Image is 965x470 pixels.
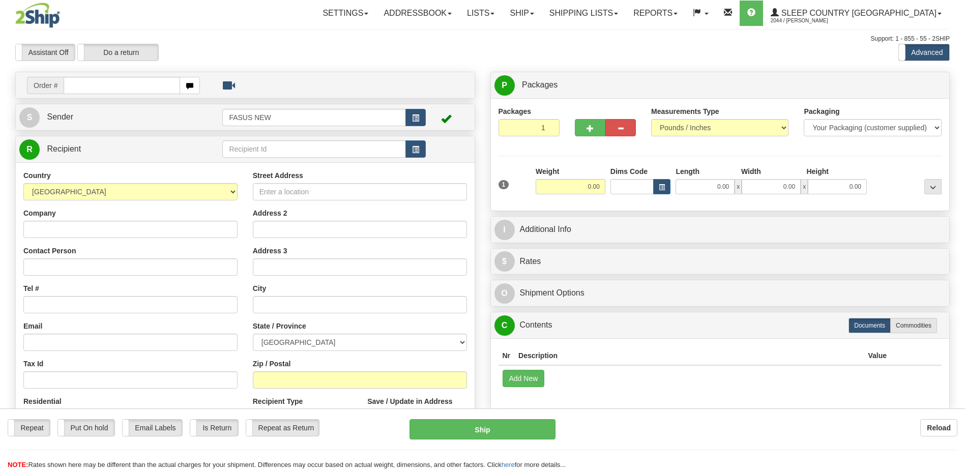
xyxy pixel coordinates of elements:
a: $Rates [494,251,946,272]
label: Do a return [78,44,158,61]
th: Description [514,346,864,365]
a: Settings [315,1,376,26]
a: R Recipient [19,139,200,160]
label: Height [806,166,829,177]
span: NOTE: [8,461,28,468]
input: Sender Id [222,109,405,126]
div: ... [924,179,942,194]
label: Commodities [890,318,937,333]
label: Tax Id [23,359,43,369]
span: 1 [499,180,509,189]
input: Recipient Id [222,140,405,158]
label: Country [23,170,51,181]
label: Residential [23,396,62,406]
th: Nr [499,346,515,365]
a: OShipment Options [494,283,946,304]
label: Length [676,166,699,177]
label: City [253,283,266,293]
label: Measurements Type [651,106,719,116]
label: Tel # [23,283,39,293]
th: Value [864,346,891,365]
span: O [494,283,515,304]
a: IAdditional Info [494,219,946,240]
span: Sleep Country [GEOGRAPHIC_DATA] [779,9,937,17]
div: Support: 1 - 855 - 55 - 2SHIP [15,35,950,43]
a: Shipping lists [542,1,626,26]
a: Sleep Country [GEOGRAPHIC_DATA] 2044 / [PERSON_NAME] [763,1,949,26]
a: Lists [459,1,502,26]
label: Packages [499,106,532,116]
a: CContents [494,315,946,336]
label: Street Address [253,170,303,181]
label: Email Labels [123,420,182,436]
span: Packages [522,80,558,89]
label: Repeat [8,420,50,436]
label: Is Return [190,420,238,436]
span: P [494,75,515,96]
label: State / Province [253,321,306,331]
label: Width [741,166,761,177]
label: Put On hold [58,420,114,436]
input: Enter a location [253,183,467,200]
span: x [801,179,808,194]
span: Sender [47,112,73,121]
label: Recipient Type [253,396,303,406]
span: x [735,179,742,194]
label: Dims Code [610,166,648,177]
span: C [494,315,515,336]
button: Reload [920,419,957,436]
span: Recipient [47,144,81,153]
span: 2044 / [PERSON_NAME] [771,16,847,26]
a: Ship [502,1,541,26]
span: S [19,107,40,128]
span: $ [494,251,515,272]
label: Address 3 [253,246,287,256]
span: R [19,139,40,160]
a: P Packages [494,75,946,96]
label: Address 2 [253,208,287,218]
label: Contact Person [23,246,76,256]
label: Advanced [899,44,949,61]
b: Reload [927,424,951,432]
label: Assistant Off [16,44,75,61]
button: Ship [410,419,555,439]
label: Repeat as Return [246,420,319,436]
button: Add New [503,370,545,387]
a: here [502,461,515,468]
a: Reports [626,1,685,26]
label: Packaging [804,106,839,116]
a: S Sender [19,107,222,128]
img: logo2044.jpg [15,3,60,28]
label: Company [23,208,56,218]
label: Zip / Postal [253,359,291,369]
span: Order # [27,77,64,94]
label: Weight [536,166,559,177]
label: Email [23,321,42,331]
label: Save / Update in Address Book [367,396,466,417]
a: Addressbook [376,1,459,26]
span: I [494,220,515,240]
label: Documents [849,318,891,333]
